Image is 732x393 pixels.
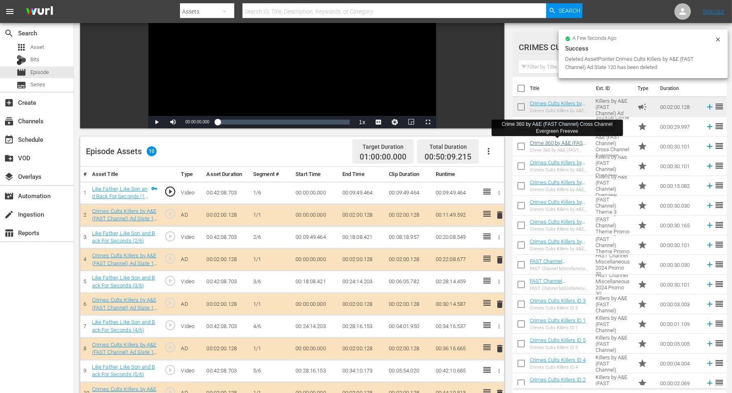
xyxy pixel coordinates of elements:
div: Crime 360 by A&E (FAST Channel) Cross Channel Evergreen Freevee [530,148,589,153]
th: End Time [339,167,386,182]
span: reorder [714,220,724,230]
td: Video [178,226,203,248]
span: reorder [714,358,724,368]
div: Bits [16,55,26,65]
span: Promo [637,161,647,171]
td: Crimes Cults Killers by A&E (FAST Channel) Channel ID [592,373,634,393]
span: Promo [637,299,647,309]
td: 00:02:00.128 [386,293,432,315]
td: 00:42:08.703 [203,226,250,248]
td: Crimes Cults Killers by A&E (FAST Channel) Ad Slate 120 [592,97,634,117]
div: Success [565,44,721,53]
span: Search [559,3,580,18]
span: reorder [714,338,724,348]
td: 1 [80,182,89,204]
div: FAST Channel Miscellaneous 2024 Cold Case Files Cross Channel Promo 30 [530,266,589,271]
td: 00:02:00.128 [386,249,432,271]
div: Crimes Cults Killers by A&E (FAST Channel) Overview Refresh [530,167,589,173]
button: delete [495,254,505,266]
span: 01:00:00.000 [360,153,406,162]
button: Fullscreen [420,116,436,128]
div: Crimes Cults Killers ID 1 [530,325,586,331]
td: Crimes Cults Killers by A&E (FAST Channel) Overview Refresh [592,156,634,176]
div: Target Duration [360,141,406,153]
td: 00:08:18.957 [386,226,432,248]
span: Promo [637,260,647,270]
td: 00:28:16.153 [339,315,386,338]
span: reorder [714,319,724,328]
td: 00:09:49.464 [292,226,339,248]
th: Type [178,167,203,182]
div: FAST Channel Miscellaneous 2024 Promo 30 [530,286,589,291]
td: 00:00:00.000 [292,182,339,204]
svg: Add to Episode [705,201,714,210]
span: play_circle_outline [164,297,176,309]
div: Deleted AssetPointer Crimes Cults Killers by A&E (FAST Channel) Ad Slate 120 has been deleted [565,55,713,72]
span: Schedule [4,135,14,145]
svg: Add to Episode [705,280,714,289]
td: 5/6 [250,360,292,382]
td: Crimes Cults Killers by A&E (FAST Channel) Channel ID [592,354,634,373]
span: play_circle_outline [164,230,176,243]
span: Automation [4,191,14,201]
td: 00:20:08.549 [432,226,479,248]
svg: Add to Episode [705,162,714,171]
td: 00:00:30.101 [657,235,702,255]
td: 3/6 [250,271,292,293]
td: 00:24:14.203 [292,315,339,338]
td: Crimes Cults Killers by A&E (FAST Channel) Theme 3 Promo Killers Refresh [592,196,634,215]
a: Crimes Cults Killers by A&E (FAST Channel) Ad Slate 120 [92,208,157,229]
span: menu [5,7,15,16]
span: reorder [714,121,724,131]
td: 00:05:54.020 [386,360,432,382]
a: Crimes Cults Killers ID 5 [530,337,586,343]
a: Crimes Cults Killers by A&E (FAST Channel) Overview Refresh [530,179,585,198]
a: Like Father, Like Son and Back For Seconds (2/6) [92,230,155,244]
img: ans4CAIJ8jUAAAAAAAAAAAAAAAAAAAAAAAAgQb4GAAAAAAAAAAAAAAAAAAAAAAAAJMjXAAAAAAAAAAAAAAAAAAAAAAAAgAT5G... [20,2,59,21]
span: Promo [637,201,647,210]
span: reorder [714,279,724,289]
button: Picture-in-Picture [403,116,420,128]
td: 00:18:08.421 [339,226,386,248]
span: Asset [30,43,44,51]
td: 00:02:00.128 [339,293,386,315]
button: Mute [165,116,181,128]
td: 00:02:00.128 [339,338,386,360]
td: 00:00:30.101 [657,275,702,294]
th: Title [530,77,591,100]
td: 00:00:00.000 [292,293,339,315]
td: Video [178,360,203,382]
a: Like Father, Like Son and Back For Seconds (5/6) [92,364,155,378]
td: 3 [80,226,89,248]
svg: Add to Episode [705,339,714,348]
span: delete [495,344,505,354]
td: 00:00:01.109 [657,314,702,334]
td: Crimes Cults Killers by A&E (FAST Channel) Theme Promo 2 Cults Refresh [592,235,634,255]
td: 1/1 [250,204,292,226]
td: 00:00:30.030 [657,255,702,275]
a: Like Father, Like Son and Back For Seconds (1/6) [92,186,148,207]
td: 1/1 [250,249,292,271]
span: Episode [30,68,49,76]
td: 00:00:29.997 [657,117,702,136]
a: Crimes Cults Killers by A&E (FAST Channel) Ad Slate 120 [92,252,157,274]
td: 00:36:16.665 [432,338,479,360]
span: reorder [714,378,724,388]
span: play_circle_outline [164,341,176,354]
svg: Add to Episode [705,102,714,111]
div: Crimes Cults Killers by A&E (FAST Channel) Theme 3 Promo Killers Refresh [530,207,589,212]
td: AD [178,204,203,226]
td: 00:00:00.000 [292,338,339,360]
td: AD [178,293,203,315]
td: 2/6 [250,226,292,248]
div: Total Duration [425,141,471,153]
span: play_circle_outline [164,275,176,287]
span: Asset [16,42,26,52]
a: Crimes Cults Killers by A&E (FAST Channel) Theme Promo 1 Crimes Refresh [530,219,586,243]
span: Promo [637,141,647,151]
td: 00:02:00.128 [203,204,250,226]
td: 00:00:00.000 [292,204,339,226]
td: 00:04:01.950 [386,315,432,338]
td: Crime 360 by A&E (FAST Channel) Cross Channel Evergreen Freevee [592,136,634,156]
a: Like Father, Like Son and Back For Seconds (3/6) [92,275,155,289]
